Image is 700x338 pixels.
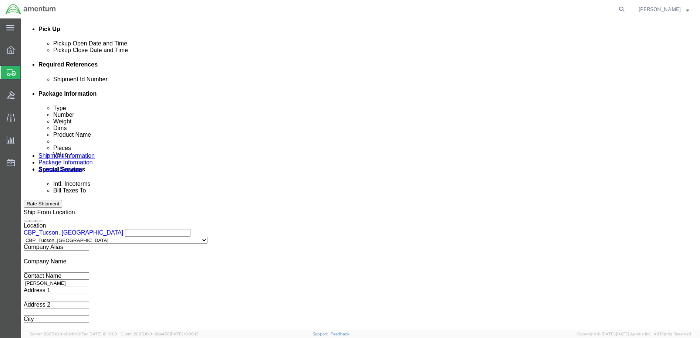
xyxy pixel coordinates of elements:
[577,331,691,337] span: Copyright © [DATE]-[DATE] Agistix Inc., All Rights Reserved
[88,332,117,336] span: [DATE] 10:10:00
[5,4,56,15] img: logo
[121,332,199,336] span: Client: 2025.18.0-198a450
[638,5,690,14] button: [PERSON_NAME]
[21,18,700,330] iframe: FS Legacy Container
[170,332,199,336] span: [DATE] 10:06:13
[312,332,331,336] a: Support
[331,332,349,336] a: Feedback
[639,5,681,13] span: Glady Worden
[30,332,117,336] span: Server: 2025.18.0-a0edd1917ac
